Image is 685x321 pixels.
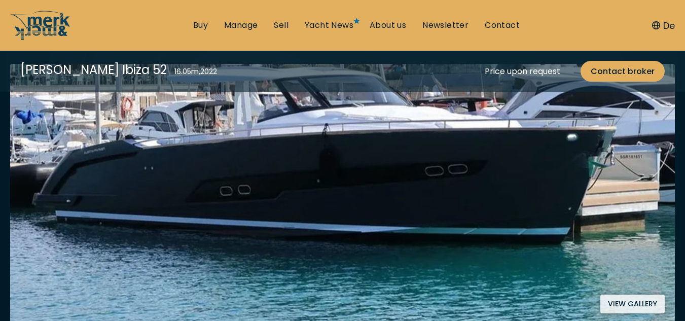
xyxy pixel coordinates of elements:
a: Contact [485,20,520,31]
a: Buy [193,20,208,31]
a: About us [370,20,406,31]
div: 16.05 m , 2022 [174,66,217,77]
button: View gallery [600,295,665,313]
button: De [652,19,675,32]
a: Yacht News [305,20,353,31]
a: Sell [274,20,289,31]
div: Price upon request [485,65,560,78]
a: Manage [224,20,258,31]
a: Contact broker [581,61,665,82]
span: Contact broker [591,65,655,78]
div: [PERSON_NAME] Ibiza 52 [20,61,167,79]
a: Newsletter [422,20,468,31]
